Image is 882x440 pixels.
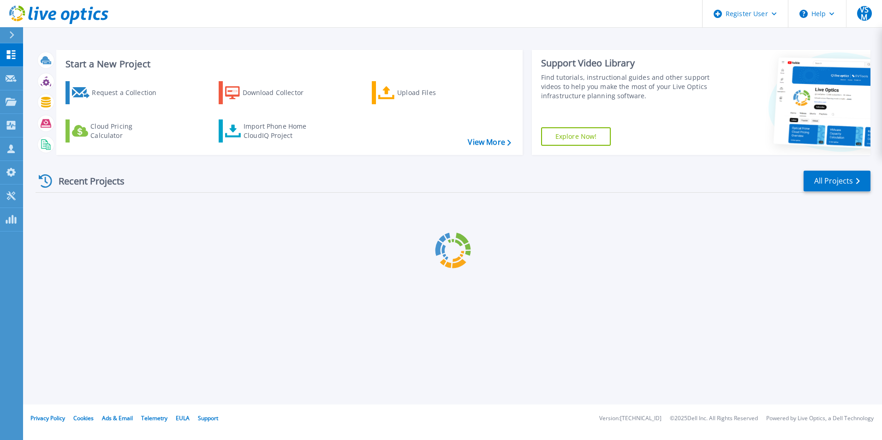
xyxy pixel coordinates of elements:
div: Request a Collection [92,83,166,102]
li: © 2025 Dell Inc. All Rights Reserved [670,416,758,422]
div: Import Phone Home CloudIQ Project [244,122,316,140]
a: Explore Now! [541,127,611,146]
a: Ads & Email [102,414,133,422]
li: Powered by Live Optics, a Dell Technology [766,416,874,422]
a: Request a Collection [66,81,168,104]
span: VSM [857,6,872,21]
div: Support Video Library [541,57,714,69]
a: Download Collector [219,81,322,104]
div: Cloud Pricing Calculator [90,122,164,140]
div: Recent Projects [36,170,137,192]
div: Upload Files [397,83,471,102]
div: Find tutorials, instructional guides and other support videos to help you make the most of your L... [541,73,714,101]
a: Telemetry [141,414,167,422]
a: Upload Files [372,81,475,104]
a: EULA [176,414,190,422]
a: View More [468,138,511,147]
h3: Start a New Project [66,59,511,69]
a: Cookies [73,414,94,422]
a: Support [198,414,218,422]
a: Privacy Policy [30,414,65,422]
li: Version: [TECHNICAL_ID] [599,416,661,422]
div: Download Collector [243,83,316,102]
a: Cloud Pricing Calculator [66,119,168,143]
a: All Projects [804,171,870,191]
